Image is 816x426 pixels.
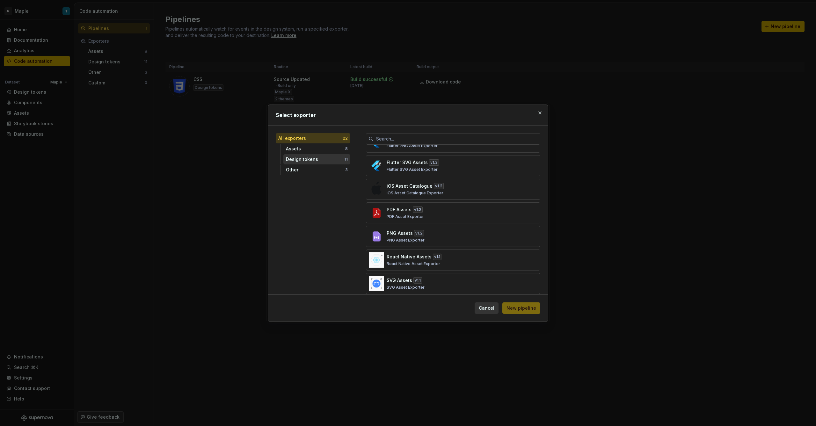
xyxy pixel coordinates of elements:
[345,157,348,162] div: 11
[345,167,348,172] div: 3
[283,144,350,154] button: Assets8
[387,261,440,266] p: React Native Asset Exporter
[343,136,348,141] div: 22
[387,285,425,290] p: SVG Asset Exporter
[387,206,412,213] p: PDF Assets
[366,179,540,200] button: iOS Asset Cataloguev1.2iOS Asset Catalogue Exporter
[286,156,345,162] div: Design tokens
[387,159,428,166] p: Flutter SVG Assets
[414,230,424,236] div: v 1.2
[434,183,444,189] div: v 1.2
[286,167,345,173] div: Other
[413,206,423,213] div: v 1.2
[429,159,439,166] div: v 1.3
[345,146,348,151] div: 8
[387,238,425,243] p: PNG Asset Exporter
[276,133,350,143] button: All exporters22
[366,273,540,294] button: SVG Assetsv1.1SVG Asset Exporter
[387,214,424,219] p: PDF Asset Exporter
[286,146,345,152] div: Assets
[366,155,540,176] button: Flutter SVG Assetsv1.3Flutter SVG Asset Exporter
[387,230,413,236] p: PNG Assets
[479,305,494,311] span: Cancel
[413,277,422,284] div: v 1.1
[276,111,540,119] h2: Select exporter
[283,165,350,175] button: Other3
[387,143,438,148] p: Flutter PNG Asset Exporter
[366,294,540,307] div: Design tokens
[366,249,540,271] button: React Native Assetsv1.1React Native Asset Exporter
[387,254,432,260] p: React Native Assets
[283,154,350,164] button: Design tokens11
[387,167,438,172] p: Flutter SVG Asset Exporter
[387,183,433,189] p: iOS Asset Catalogue
[366,202,540,223] button: PDF Assetsv1.2PDF Asset Exporter
[433,254,441,260] div: v 1.1
[278,135,343,141] div: All exporters
[366,226,540,247] button: PNG Assetsv1.2PNG Asset Exporter
[387,191,443,196] p: iOS Asset Catalogue Exporter
[374,133,540,145] input: Search...
[475,302,499,314] button: Cancel
[387,277,412,284] p: SVG Assets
